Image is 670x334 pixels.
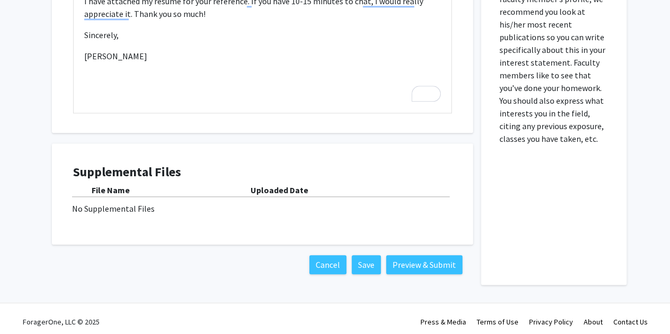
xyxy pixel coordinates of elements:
[72,202,453,215] div: No Supplemental Files
[84,50,441,62] p: [PERSON_NAME]
[584,317,603,327] a: About
[309,255,346,274] button: Cancel
[613,317,648,327] a: Contact Us
[251,185,308,195] b: Uploaded Date
[421,317,466,327] a: Press & Media
[386,255,462,274] button: Preview & Submit
[477,317,519,327] a: Terms of Use
[73,165,452,180] h4: Supplemental Files
[529,317,573,327] a: Privacy Policy
[92,185,130,195] b: File Name
[352,255,381,274] button: Save
[84,29,441,41] p: Sincerely,
[8,286,45,326] iframe: Chat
